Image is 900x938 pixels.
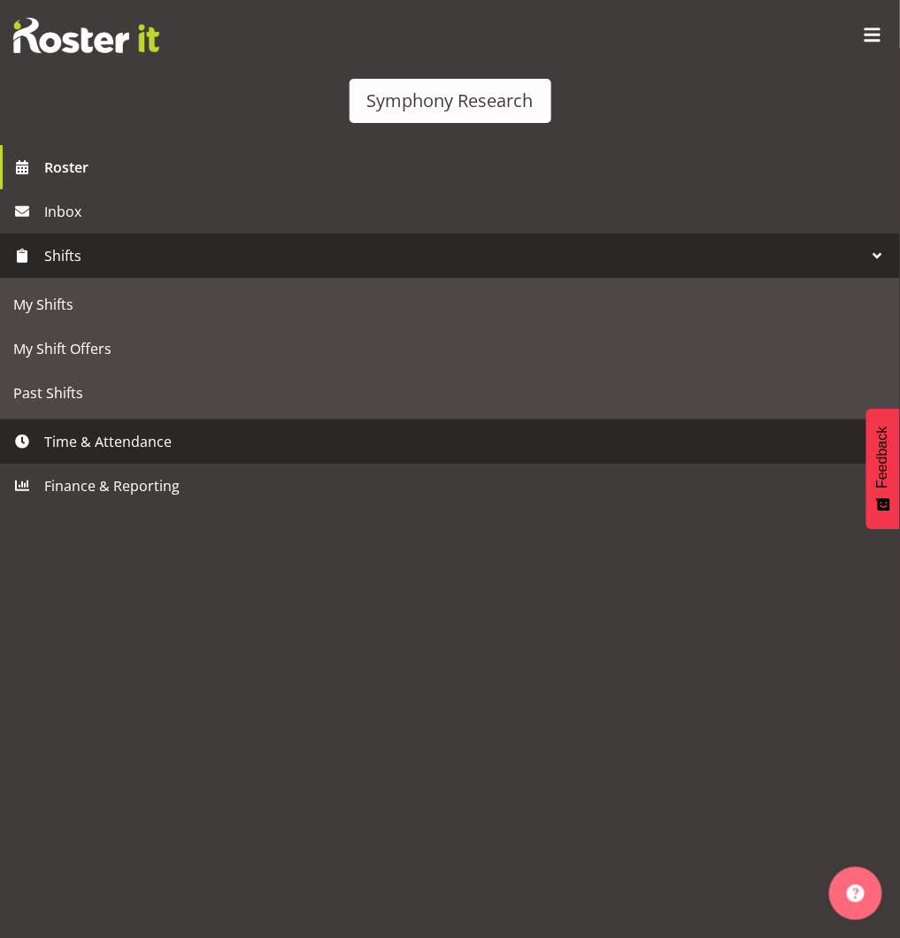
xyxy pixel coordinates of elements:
[866,409,900,529] button: Feedback - Show survey
[13,18,159,53] img: Rosterit website logo
[44,198,891,225] span: Inbox
[44,473,865,499] span: Finance & Reporting
[13,335,887,362] span: My Shift Offers
[367,88,534,114] div: Symphony Research
[44,428,865,455] span: Time & Attendance
[44,242,865,269] span: Shifts
[847,885,865,903] img: help-xxl-2.png
[13,380,887,406] span: Past Shifts
[13,291,887,318] span: My Shifts
[4,371,896,415] a: Past Shifts
[44,154,891,181] span: Roster
[4,282,896,327] a: My Shifts
[4,327,896,371] a: My Shift Offers
[875,427,891,488] span: Feedback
